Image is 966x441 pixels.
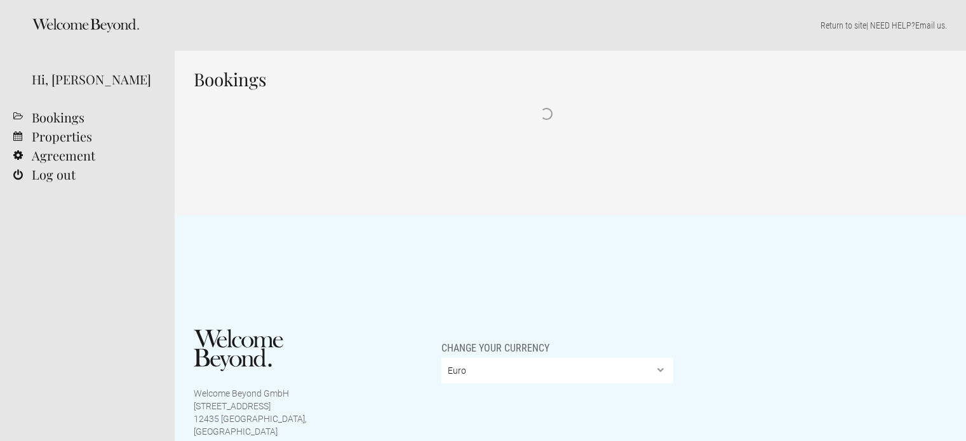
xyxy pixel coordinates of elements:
[194,387,307,438] p: Welcome Beyond GmbH [STREET_ADDRESS] 12435 [GEOGRAPHIC_DATA], [GEOGRAPHIC_DATA]
[194,19,947,32] p: | NEED HELP? .
[821,20,866,30] a: Return to site
[915,20,945,30] a: Email us
[441,329,549,355] span: Change your currency
[194,70,899,89] h1: Bookings
[441,358,674,383] select: Change your currency
[194,329,283,371] img: Welcome Beyond
[32,70,156,89] div: Hi, [PERSON_NAME]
